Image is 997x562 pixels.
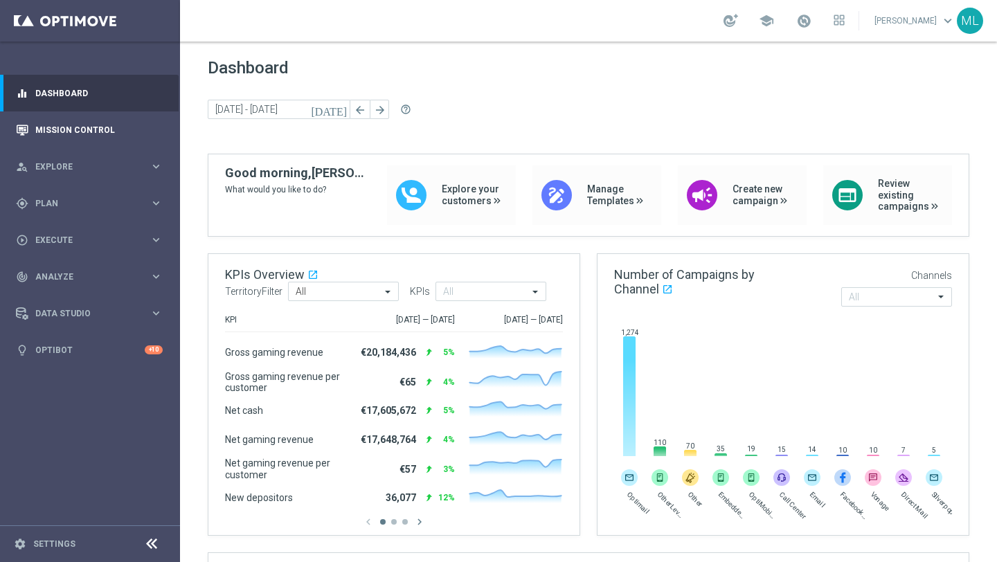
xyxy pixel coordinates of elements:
[35,75,163,111] a: Dashboard
[15,125,163,136] button: Mission Control
[957,8,983,34] div: ML
[873,10,957,31] a: [PERSON_NAME]keyboard_arrow_down
[15,271,163,282] button: track_changes Analyze keyboard_arrow_right
[16,87,28,100] i: equalizer
[15,88,163,99] button: equalizer Dashboard
[16,271,150,283] div: Analyze
[15,308,163,319] button: Data Studio keyboard_arrow_right
[35,199,150,208] span: Plan
[35,332,145,368] a: Optibot
[145,345,163,354] div: +10
[16,332,163,368] div: Optibot
[150,307,163,320] i: keyboard_arrow_right
[150,197,163,210] i: keyboard_arrow_right
[35,163,150,171] span: Explore
[35,273,150,281] span: Analyze
[16,307,150,320] div: Data Studio
[16,161,28,173] i: person_search
[35,236,150,244] span: Execute
[15,198,163,209] button: gps_fixed Plan keyboard_arrow_right
[16,161,150,173] div: Explore
[16,271,28,283] i: track_changes
[16,75,163,111] div: Dashboard
[33,540,75,548] a: Settings
[16,197,150,210] div: Plan
[150,160,163,173] i: keyboard_arrow_right
[35,111,163,148] a: Mission Control
[16,234,28,246] i: play_circle_outline
[15,235,163,246] button: play_circle_outline Execute keyboard_arrow_right
[16,234,150,246] div: Execute
[15,345,163,356] button: lightbulb Optibot +10
[14,538,26,550] i: settings
[150,233,163,246] i: keyboard_arrow_right
[16,197,28,210] i: gps_fixed
[15,161,163,172] button: person_search Explore keyboard_arrow_right
[150,270,163,283] i: keyboard_arrow_right
[940,13,955,28] span: keyboard_arrow_down
[16,111,163,148] div: Mission Control
[16,344,28,356] i: lightbulb
[759,13,774,28] span: school
[35,309,150,318] span: Data Studio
